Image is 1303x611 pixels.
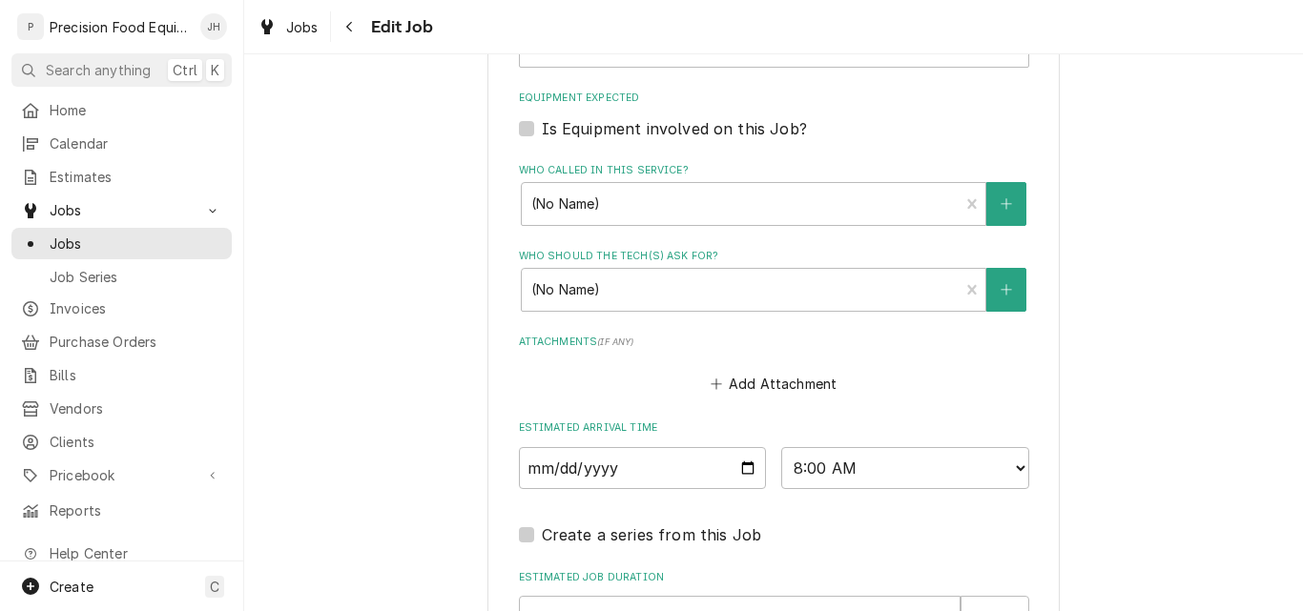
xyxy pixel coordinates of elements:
[11,426,232,458] a: Clients
[519,163,1029,225] div: Who called in this service?
[986,268,1026,312] button: Create New Contact
[11,459,232,491] a: Go to Pricebook
[542,523,762,546] label: Create a series from this Job
[50,167,222,187] span: Estimates
[519,335,1029,350] label: Attachments
[200,13,227,40] div: JH
[519,91,1029,139] div: Equipment Expected
[11,359,232,391] a: Bills
[519,91,1029,106] label: Equipment Expected
[11,161,232,193] a: Estimates
[1001,197,1012,211] svg: Create New Contact
[1001,283,1012,296] svg: Create New Contact
[11,94,232,126] a: Home
[519,570,1029,585] label: Estimated Job Duration
[519,335,1029,397] div: Attachments
[50,465,194,485] span: Pricebook
[335,11,365,42] button: Navigate back
[519,249,1029,264] label: Who should the tech(s) ask for?
[11,393,232,424] a: Vendors
[50,398,222,418] span: Vendors
[519,249,1029,311] div: Who should the tech(s) ask for?
[50,133,222,153] span: Calendar
[50,17,190,37] div: Precision Food Equipment LLC
[50,267,222,287] span: Job Series
[46,60,151,80] span: Search anything
[50,543,220,563] span: Help Center
[17,13,44,40] div: P
[286,17,319,37] span: Jobs
[11,538,232,569] a: Go to Help Center
[50,579,93,595] span: Create
[365,14,433,40] span: Edit Job
[519,420,1029,436] label: Estimated Arrival Time
[11,495,232,526] a: Reports
[597,336,633,347] span: ( if any )
[519,163,1029,178] label: Who called in this service?
[519,420,1029,488] div: Estimated Arrival Time
[50,200,194,220] span: Jobs
[11,128,232,159] a: Calendar
[250,11,326,43] a: Jobs
[50,332,222,352] span: Purchase Orders
[50,365,222,385] span: Bills
[519,447,767,489] input: Date
[50,432,222,452] span: Clients
[173,60,197,80] span: Ctrl
[210,577,219,597] span: C
[11,53,232,87] button: Search anythingCtrlK
[986,182,1026,226] button: Create New Contact
[11,228,232,259] a: Jobs
[11,261,232,293] a: Job Series
[542,117,807,140] label: Is Equipment involved on this Job?
[50,298,222,318] span: Invoices
[781,447,1029,489] select: Time Select
[50,234,222,254] span: Jobs
[50,500,222,520] span: Reports
[11,194,232,226] a: Go to Jobs
[211,60,219,80] span: K
[50,100,222,120] span: Home
[11,326,232,357] a: Purchase Orders
[707,371,840,397] button: Add Attachment
[200,13,227,40] div: Jason Hertel's Avatar
[11,293,232,324] a: Invoices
